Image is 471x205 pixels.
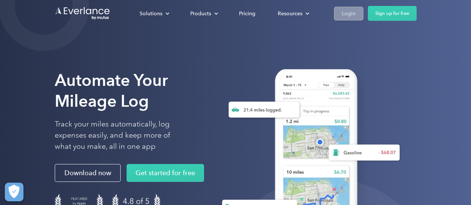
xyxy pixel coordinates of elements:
[55,70,168,111] strong: Automate Your Mileage Log
[183,7,224,20] div: Products
[232,7,263,20] a: Pricing
[270,7,315,20] div: Resources
[342,9,356,18] div: Login
[368,6,417,21] a: Sign up for free
[55,6,111,20] a: Go to homepage
[140,9,162,18] div: Solutions
[132,7,175,20] div: Solutions
[127,164,204,182] a: Get started for free
[334,7,363,20] a: Login
[55,119,188,152] p: Track your miles automatically, log expenses easily, and keep more of what you make, all in one app
[278,9,302,18] div: Resources
[190,9,211,18] div: Products
[239,9,255,18] div: Pricing
[55,164,121,182] a: Download now
[5,183,23,201] button: Cookies Settings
